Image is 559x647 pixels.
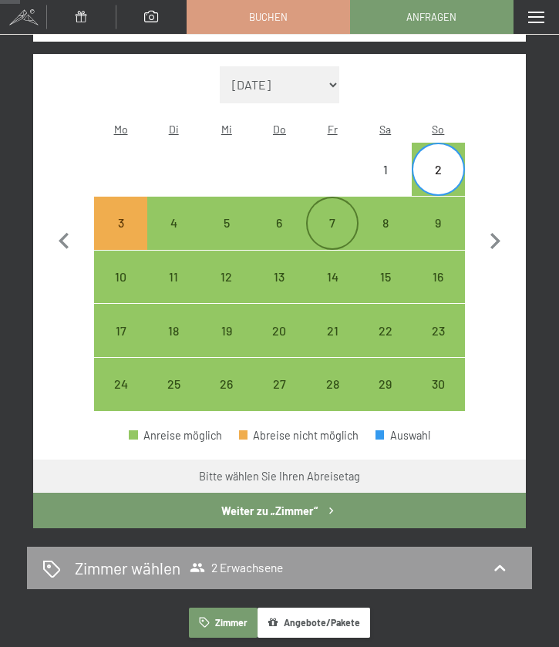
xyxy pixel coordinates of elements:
[75,557,180,579] h2: Zimmer wählen
[359,304,412,357] div: Abreise möglich
[359,143,412,196] div: Abreise nicht möglich
[253,358,306,411] div: Abreise möglich
[254,217,305,267] div: 6
[412,251,465,304] div: Sun Nov 16 2025
[200,251,254,304] div: Wed Nov 12 2025
[33,493,526,528] button: Weiter zu „Zimmer“
[147,251,200,304] div: Abreise möglich
[147,304,200,357] div: Abreise möglich
[359,358,412,411] div: Sat Nov 29 2025
[360,378,410,428] div: 29
[200,304,254,357] div: Abreise möglich
[359,197,412,250] div: Abreise möglich
[94,197,147,250] div: Mon Nov 03 2025
[149,325,199,375] div: 18
[94,304,147,357] div: Abreise möglich
[147,358,200,411] div: Tue Nov 25 2025
[147,251,200,304] div: Tue Nov 11 2025
[253,251,306,304] div: Thu Nov 13 2025
[221,123,232,136] abbr: Mittwoch
[94,251,147,304] div: Abreise möglich
[375,430,430,441] div: Auswahl
[249,10,288,24] span: Buchen
[94,304,147,357] div: Mon Nov 17 2025
[360,217,410,267] div: 8
[253,358,306,411] div: Thu Nov 27 2025
[359,251,412,304] div: Sat Nov 15 2025
[202,271,252,321] div: 12
[149,378,199,428] div: 25
[239,430,359,441] div: Abreise nicht möglich
[94,197,147,250] div: Abreise nicht möglich, da die Mindestaufenthaltsdauer nicht erfüllt wird
[253,251,306,304] div: Abreise möglich
[129,430,222,441] div: Anreise möglich
[359,358,412,411] div: Abreise möglich
[147,197,200,250] div: Abreise möglich
[94,358,147,411] div: Abreise möglich
[253,197,306,250] div: Thu Nov 06 2025
[200,304,254,357] div: Wed Nov 19 2025
[306,358,359,411] div: Abreise möglich
[328,123,338,136] abbr: Freitag
[147,304,200,357] div: Tue Nov 18 2025
[149,217,199,267] div: 4
[169,123,179,136] abbr: Dienstag
[254,271,305,321] div: 13
[306,304,359,357] div: Abreise möglich
[253,304,306,357] div: Thu Nov 20 2025
[351,1,513,33] a: Anfragen
[359,304,412,357] div: Sat Nov 22 2025
[413,271,463,321] div: 16
[96,325,146,375] div: 17
[306,304,359,357] div: Fri Nov 21 2025
[94,251,147,304] div: Mon Nov 10 2025
[306,197,359,250] div: Abreise möglich
[48,66,80,412] button: Vorheriger Monat
[306,358,359,411] div: Fri Nov 28 2025
[306,197,359,250] div: Fri Nov 07 2025
[199,469,360,484] div: Bitte wählen Sie Ihren Abreisetag
[308,325,358,375] div: 21
[412,143,465,196] div: Sun Nov 02 2025
[359,143,412,196] div: Sat Nov 01 2025
[147,197,200,250] div: Tue Nov 04 2025
[412,197,465,250] div: Sun Nov 09 2025
[379,123,391,136] abbr: Samstag
[190,560,283,575] span: 2 Erwachsene
[412,304,465,357] div: Sun Nov 23 2025
[308,217,358,267] div: 7
[412,251,465,304] div: Abreise möglich
[253,197,306,250] div: Abreise möglich
[359,251,412,304] div: Abreise möglich
[413,378,463,428] div: 30
[359,197,412,250] div: Sat Nov 08 2025
[412,358,465,411] div: Abreise möglich
[200,197,254,250] div: Wed Nov 05 2025
[149,271,199,321] div: 11
[200,197,254,250] div: Abreise möglich
[306,251,359,304] div: Abreise möglich
[200,358,254,411] div: Abreise möglich
[273,123,286,136] abbr: Donnerstag
[254,325,305,375] div: 20
[147,358,200,411] div: Abreise möglich
[360,163,410,214] div: 1
[202,217,252,267] div: 5
[413,325,463,375] div: 23
[413,217,463,267] div: 9
[306,251,359,304] div: Fri Nov 14 2025
[412,197,465,250] div: Abreise möglich
[258,608,370,638] button: Angebote/Pakete
[96,217,146,267] div: 3
[412,304,465,357] div: Abreise möglich
[253,304,306,357] div: Abreise möglich
[432,123,444,136] abbr: Sonntag
[308,271,358,321] div: 14
[308,378,358,428] div: 28
[412,358,465,411] div: Sun Nov 30 2025
[412,143,465,196] div: Abreise möglich
[187,1,349,33] a: Buchen
[360,271,410,321] div: 15
[202,378,252,428] div: 26
[189,608,257,638] button: Zimmer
